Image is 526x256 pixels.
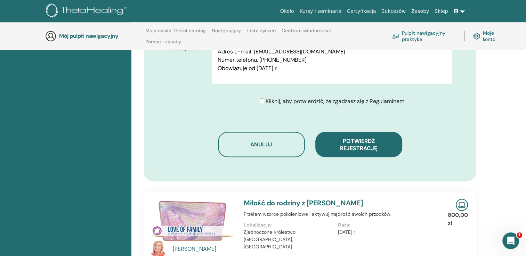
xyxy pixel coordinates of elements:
[218,132,305,157] button: Anuluj
[517,232,522,238] span: 1
[338,229,428,236] p: [DATE] r
[250,141,272,148] span: Anuluj
[173,245,237,253] a: [PERSON_NAME]
[483,30,503,42] font: Moje konto
[392,28,456,44] a: Pulpit nawigacyjny praktyka
[59,33,129,39] h3: Mój pulpit nawigacyjny
[402,30,456,42] font: Pulpit nawigacyjny praktyka
[338,221,428,229] p: Data:
[277,5,297,18] a: Około
[247,28,276,39] a: Lista życzeń
[340,137,377,152] span: Potwierdź rejestrację
[145,39,181,50] a: Pomoc i zasoby
[344,5,379,18] a: Certyfikacja
[448,211,468,228] p: 800,00 zł
[473,28,503,44] a: Moje konto
[218,47,446,56] p: Adres e-mail: [EMAIL_ADDRESS][DOMAIN_NAME]
[456,199,468,211] img: Live Online Seminar
[282,28,331,39] a: Centrum wiadomości
[392,33,399,39] img: chalkboard-teacher.svg
[297,5,345,18] a: Kursy i seminaria
[502,232,519,249] iframe: Intercom live chat
[379,5,408,18] a: Sukcesów
[266,97,404,105] span: Kliknij, aby potwierdzić, że zgadzasz się z Regulaminem
[145,28,206,39] a: Moja nauka ThetaLearning
[315,132,402,157] button: Potwierdź rejestrację
[473,31,480,41] img: cog.svg
[244,221,333,229] p: Lokalizacja:
[408,5,432,18] a: Zasoby
[244,198,363,207] a: Miłość do rodziny z [PERSON_NAME]
[150,199,235,243] img: Miłość do rodziny
[218,56,446,64] p: Numer telefonu: [PHONE_NUMBER]
[45,31,56,42] img: generic-user-icon.jpg
[244,211,432,218] p: Przełam wzorce pokoleniowe i aktywuj mądrość swoich przodków.
[46,3,129,19] img: logo.png
[212,28,241,39] a: Następujący
[244,229,333,250] p: Zjednoczone Królestwo [GEOGRAPHIC_DATA], [GEOGRAPHIC_DATA]
[432,5,451,18] a: Sklep
[218,64,446,72] p: Obowiązuje od [DATE] r.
